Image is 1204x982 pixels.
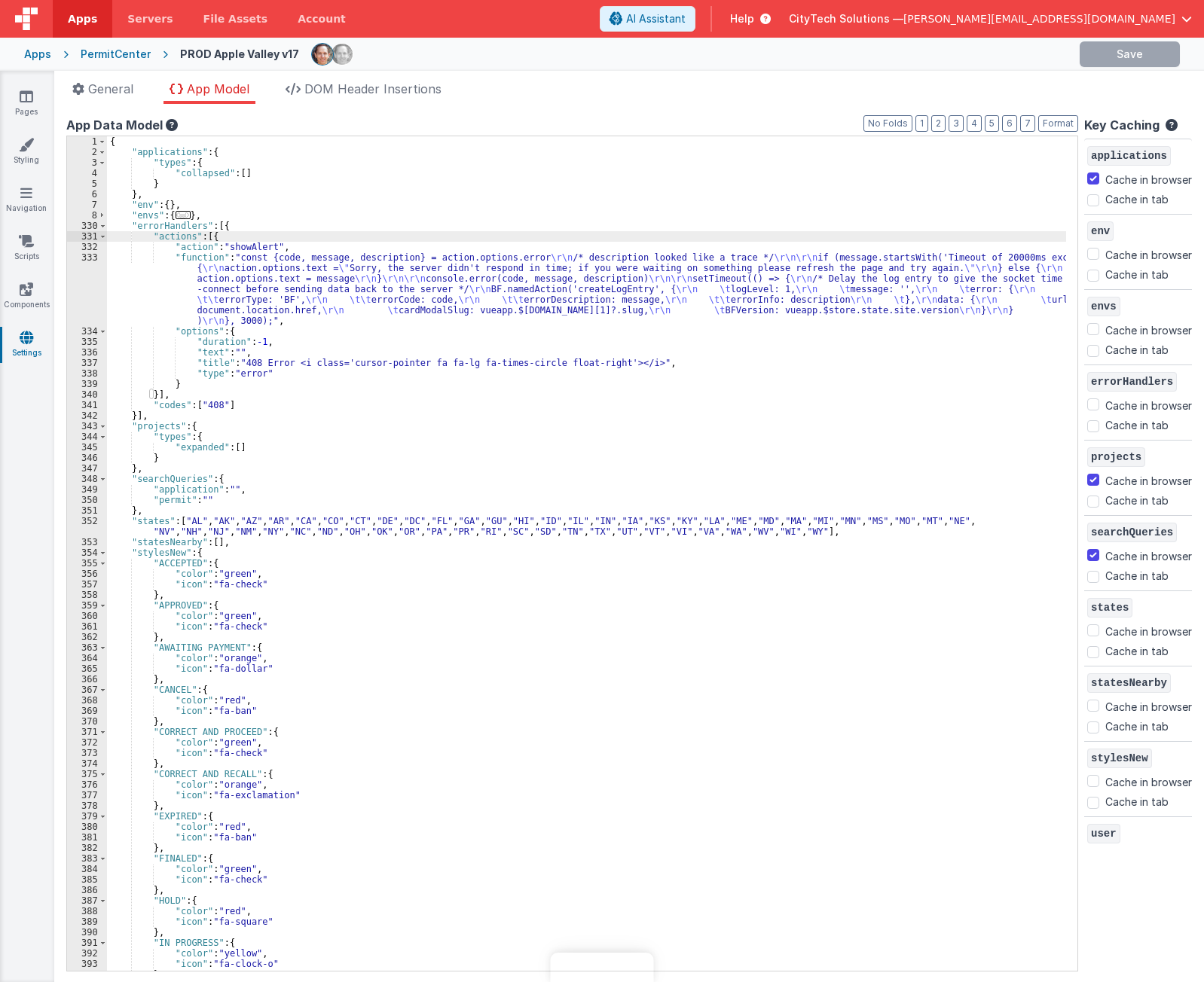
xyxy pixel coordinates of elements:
[67,400,107,410] div: 341
[67,695,107,706] div: 368
[1105,245,1192,263] label: Cache in browser
[67,210,107,221] div: 8
[1105,847,1192,865] label: Cache in browser
[1087,221,1114,241] span: env
[67,674,107,685] div: 366
[67,168,107,178] div: 4
[1080,41,1180,67] button: Save
[67,663,107,674] div: 365
[67,895,107,906] div: 387
[67,368,107,379] div: 338
[789,11,903,26] span: CityTech Solutions —
[1105,568,1169,584] label: Cache in tab
[915,115,928,132] button: 1
[1105,342,1169,358] label: Cache in tab
[67,959,107,969] div: 393
[68,11,97,26] span: Apps
[67,410,107,421] div: 342
[67,874,107,885] div: 385
[1087,824,1120,843] span: user
[67,748,107,758] div: 373
[67,716,107,727] div: 370
[67,326,107,337] div: 334
[67,136,107,147] div: 1
[67,189,107,200] div: 6
[67,221,107,231] div: 330
[1105,643,1169,659] label: Cache in tab
[67,906,107,916] div: 388
[1105,417,1169,433] label: Cache in tab
[67,832,107,843] div: 381
[1087,598,1132,618] span: states
[967,115,982,132] button: 4
[1002,115,1017,132] button: 6
[67,389,107,400] div: 340
[67,727,107,737] div: 371
[67,611,107,621] div: 360
[1105,794,1169,810] label: Cache in tab
[332,44,353,65] img: e92780d1901cbe7d843708aaaf5fdb33
[67,590,107,600] div: 358
[67,579,107,590] div: 357
[67,569,107,579] div: 356
[67,621,107,632] div: 361
[1038,115,1078,132] button: Format
[24,47,51,62] div: Apps
[1105,621,1192,639] label: Cache in browser
[180,47,299,62] div: PROD Apple Valley v17
[67,379,107,389] div: 339
[67,916,107,927] div: 389
[203,11,268,26] span: File Assets
[67,843,107,853] div: 382
[730,11,754,26] span: Help
[626,11,686,26] span: AI Assistant
[67,927,107,938] div: 390
[1105,772,1192,790] label: Cache in browser
[1087,146,1171,166] span: applications
[67,516,107,537] div: 352
[67,769,107,779] div: 375
[1087,673,1171,693] span: statesNearby
[863,115,912,132] button: No Folds
[1087,447,1145,467] span: projects
[67,147,107,157] div: 2
[67,706,107,716] div: 369
[789,11,1192,26] button: CityTech Solutions — [PERSON_NAME][EMAIL_ADDRESS][DOMAIN_NAME]
[67,853,107,864] div: 383
[1105,395,1192,413] label: Cache in browser
[127,11,173,26] span: Servers
[67,790,107,801] div: 377
[67,484,107,495] div: 349
[1087,297,1120,316] span: envs
[67,885,107,895] div: 386
[1105,697,1192,715] label: Cache in browser
[66,116,1078,134] div: App Data Model
[67,495,107,505] div: 350
[67,642,107,653] div: 363
[67,432,107,442] div: 344
[1087,372,1177,392] span: errorHandlers
[67,653,107,663] div: 364
[67,938,107,948] div: 391
[600,6,695,32] button: AI Assistant
[67,252,107,326] div: 333
[176,211,191,219] span: ...
[67,242,107,252] div: 332
[67,779,107,790] div: 376
[67,347,107,358] div: 336
[903,11,1175,26] span: [PERSON_NAME][EMAIL_ADDRESS][DOMAIN_NAME]
[67,632,107,642] div: 362
[67,442,107,453] div: 345
[81,47,151,62] div: PermitCenter
[1087,749,1152,768] span: stylesNew
[67,547,107,558] div: 354
[67,558,107,569] div: 355
[1105,169,1192,188] label: Cache in browser
[67,200,107,210] div: 7
[67,474,107,484] div: 348
[67,969,107,980] div: 394
[67,358,107,368] div: 337
[67,864,107,874] div: 384
[67,948,107,959] div: 392
[1087,523,1177,542] span: searchQueries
